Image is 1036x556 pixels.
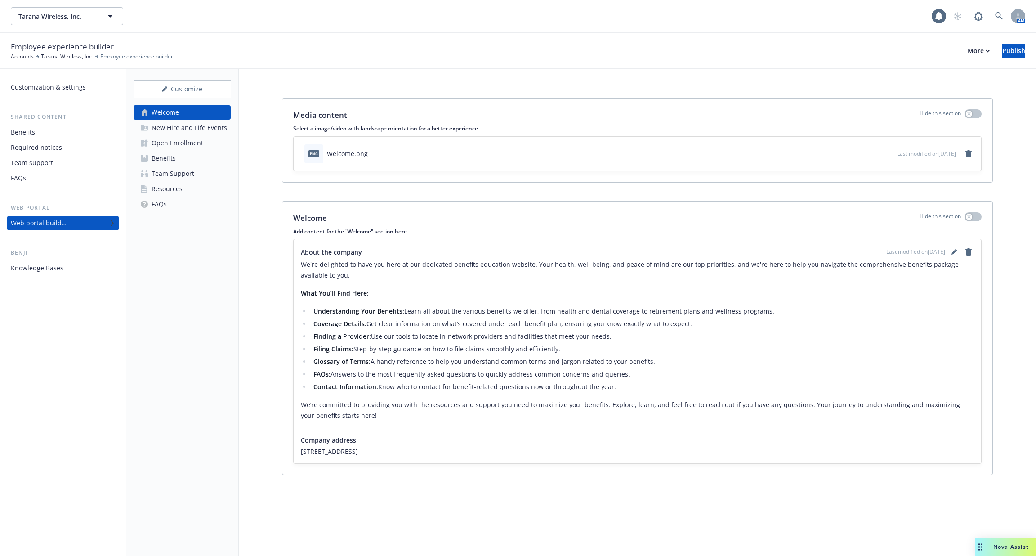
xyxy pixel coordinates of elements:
div: Open Enrollment [152,136,203,150]
strong: Filing Claims: [313,345,353,353]
div: Drag to move [975,538,986,556]
div: Web portal builder [11,216,67,230]
p: Hide this section [920,109,961,121]
strong: What You’ll Find Here: [301,289,369,297]
a: New Hire and Life Events [134,121,231,135]
span: Employee experience builder [11,41,114,53]
a: Web portal builder [7,216,119,230]
a: Required notices [7,140,119,155]
a: editPencil [949,247,960,257]
button: download file [871,149,878,158]
div: Team support [11,156,53,170]
strong: Contact Information: [313,382,378,391]
span: About the company [301,247,362,257]
div: FAQs [11,171,26,185]
p: Media content [293,109,347,121]
span: Employee experience builder [100,53,173,61]
a: Search [990,7,1008,25]
a: Resources [134,182,231,196]
div: Customization & settings [11,80,86,94]
span: Last modified on [DATE] [886,248,945,256]
a: Welcome [134,105,231,120]
div: Knowledge Bases [11,261,63,275]
button: More [957,44,1000,58]
div: Benefits [152,151,176,166]
span: Company address [301,435,356,445]
p: Add content for the "Welcome" section here [293,228,982,235]
strong: Glossary of Terms: [313,357,371,366]
li: Step-by-step guidance on how to file claims smoothly and efficiently. [311,344,974,354]
a: FAQs [7,171,119,185]
div: Benefits [11,125,35,139]
span: Tarana Wireless, Inc. [18,12,96,21]
li: Use our tools to locate in-network providers and facilities that meet your needs. [311,331,974,342]
div: Team Support [152,166,194,181]
button: preview file [885,149,893,158]
a: remove [963,247,974,257]
p: Hide this section [920,212,961,224]
p: Welcome [293,212,327,224]
div: Welcome.png [327,149,368,158]
li: Get clear information on what’s covered under each benefit plan, ensuring you know exactly what t... [311,318,974,329]
p: Select a image/video with landscape orientation for a better experience [293,125,982,132]
li: Answers to the most frequently asked questions to quickly address common concerns and queries. [311,369,974,380]
button: Publish [1002,44,1025,58]
div: FAQs [152,197,167,211]
div: Benji [7,248,119,257]
strong: Finding a Provider: [313,332,371,341]
a: Team support [7,156,119,170]
button: Customize [134,80,231,98]
a: Benefits [7,125,119,139]
a: Team Support [134,166,231,181]
a: FAQs [134,197,231,211]
a: Open Enrollment [134,136,231,150]
div: More [968,44,990,58]
a: Customization & settings [7,80,119,94]
button: Nova Assist [975,538,1036,556]
a: Tarana Wireless, Inc. [41,53,93,61]
a: Report a Bug [969,7,987,25]
strong: Understanding Your Benefits: [313,307,404,315]
li: Learn all about the various benefits we offer, from health and dental coverage to retirement plan... [311,306,974,317]
strong: FAQs: [313,370,330,378]
div: Web portal [7,203,119,212]
div: Resources [152,182,183,196]
li: Know who to contact for benefit-related questions now or throughout the year. [311,381,974,392]
p: We’re committed to providing you with the resources and support you need to maximize your benefit... [301,399,974,421]
a: remove [963,148,974,159]
span: png [308,150,319,157]
div: New Hire and Life Events [152,121,227,135]
div: Required notices [11,140,62,155]
span: Last modified on [DATE] [897,150,956,157]
a: Accounts [11,53,34,61]
a: Start snowing [949,7,967,25]
a: Benefits [134,151,231,166]
div: Shared content [7,112,119,121]
strong: Coverage Details: [313,319,366,328]
button: Tarana Wireless, Inc. [11,7,123,25]
span: Nova Assist [993,543,1029,551]
p: We're delighted to have you here at our dedicated benefits education website. Your health, well-b... [301,259,974,281]
li: A handy reference to help you understand common terms and jargon related to your benefits. [311,356,974,367]
a: Knowledge Bases [7,261,119,275]
span: [STREET_ADDRESS] [301,447,974,456]
div: Welcome [152,105,179,120]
